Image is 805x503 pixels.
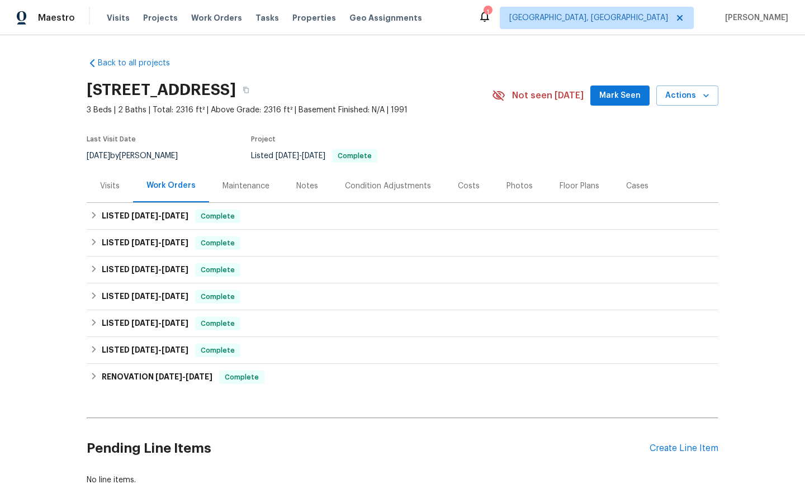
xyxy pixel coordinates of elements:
[162,319,188,327] span: [DATE]
[196,291,239,302] span: Complete
[155,373,182,381] span: [DATE]
[599,89,641,103] span: Mark Seen
[102,263,188,277] h6: LISTED
[87,58,194,69] a: Back to all projects
[131,265,158,273] span: [DATE]
[626,181,648,192] div: Cases
[292,12,336,23] span: Properties
[131,265,188,273] span: -
[509,12,668,23] span: [GEOGRAPHIC_DATA], [GEOGRAPHIC_DATA]
[196,264,239,276] span: Complete
[590,86,650,106] button: Mark Seen
[155,373,212,381] span: -
[196,238,239,249] span: Complete
[255,14,279,22] span: Tasks
[506,181,533,192] div: Photos
[87,310,718,337] div: LISTED [DATE]-[DATE]Complete
[220,372,263,383] span: Complete
[162,265,188,273] span: [DATE]
[102,210,188,223] h6: LISTED
[162,212,188,220] span: [DATE]
[196,345,239,356] span: Complete
[87,337,718,364] div: LISTED [DATE]-[DATE]Complete
[665,89,709,103] span: Actions
[87,84,236,96] h2: [STREET_ADDRESS]
[102,317,188,330] h6: LISTED
[186,373,212,381] span: [DATE]
[87,283,718,310] div: LISTED [DATE]-[DATE]Complete
[87,423,650,474] h2: Pending Line Items
[131,319,188,327] span: -
[236,80,256,100] button: Copy Address
[162,346,188,354] span: [DATE]
[87,136,136,143] span: Last Visit Date
[102,371,212,384] h6: RENOVATION
[191,12,242,23] span: Work Orders
[131,292,158,300] span: [DATE]
[131,292,188,300] span: -
[131,319,158,327] span: [DATE]
[196,211,239,222] span: Complete
[146,180,196,191] div: Work Orders
[251,136,276,143] span: Project
[87,203,718,230] div: LISTED [DATE]-[DATE]Complete
[102,344,188,357] h6: LISTED
[87,149,191,163] div: by [PERSON_NAME]
[102,290,188,303] h6: LISTED
[650,443,718,454] div: Create Line Item
[87,474,718,486] div: No line items.
[102,236,188,250] h6: LISTED
[131,212,158,220] span: [DATE]
[484,7,491,18] div: 1
[107,12,130,23] span: Visits
[38,12,75,23] span: Maestro
[349,12,422,23] span: Geo Assignments
[131,212,188,220] span: -
[296,181,318,192] div: Notes
[162,239,188,246] span: [DATE]
[276,152,325,160] span: -
[302,152,325,160] span: [DATE]
[131,239,188,246] span: -
[87,230,718,257] div: LISTED [DATE]-[DATE]Complete
[512,90,584,101] span: Not seen [DATE]
[222,181,269,192] div: Maintenance
[721,12,788,23] span: [PERSON_NAME]
[143,12,178,23] span: Projects
[162,292,188,300] span: [DATE]
[131,239,158,246] span: [DATE]
[345,181,431,192] div: Condition Adjustments
[131,346,188,354] span: -
[458,181,480,192] div: Costs
[87,152,110,160] span: [DATE]
[87,105,492,116] span: 3 Beds | 2 Baths | Total: 2316 ft² | Above Grade: 2316 ft² | Basement Finished: N/A | 1991
[196,318,239,329] span: Complete
[251,152,377,160] span: Listed
[131,346,158,354] span: [DATE]
[87,257,718,283] div: LISTED [DATE]-[DATE]Complete
[656,86,718,106] button: Actions
[87,364,718,391] div: RENOVATION [DATE]-[DATE]Complete
[560,181,599,192] div: Floor Plans
[276,152,299,160] span: [DATE]
[333,153,376,159] span: Complete
[100,181,120,192] div: Visits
